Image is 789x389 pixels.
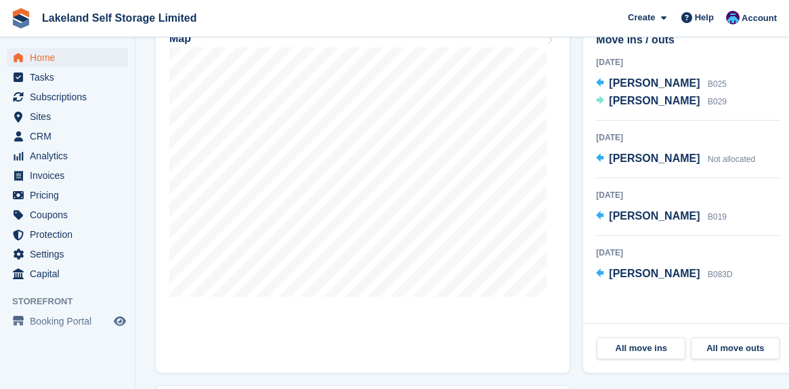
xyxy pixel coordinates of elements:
span: Settings [30,245,111,264]
a: Preview store [112,313,128,329]
a: menu [7,107,128,126]
span: Home [30,48,111,67]
span: Capital [30,264,111,283]
a: [PERSON_NAME] B025 [596,75,727,93]
a: menu [7,225,128,244]
span: [PERSON_NAME] [609,77,700,89]
a: menu [7,186,128,205]
a: All move outs [691,337,780,359]
a: menu [7,68,128,87]
span: Coupons [30,205,111,224]
a: [PERSON_NAME] B083D [596,266,732,283]
a: All move ins [597,337,685,359]
span: Analytics [30,146,111,165]
span: Protection [30,225,111,244]
img: David Dickson [726,11,740,24]
a: menu [7,127,128,146]
span: Tasks [30,68,111,87]
span: Invoices [30,166,111,185]
a: [PERSON_NAME] Not allocated [596,150,755,168]
span: [PERSON_NAME] [609,95,700,106]
div: [DATE] [596,189,780,201]
span: B025 [708,79,727,89]
span: Help [695,11,714,24]
div: [DATE] [596,131,780,144]
span: Subscriptions [30,87,111,106]
span: Not allocated [708,155,755,164]
a: menu [7,205,128,224]
span: Storefront [12,295,135,308]
a: menu [7,264,128,283]
span: B029 [708,97,727,106]
div: [DATE] [596,247,780,259]
a: menu [7,166,128,185]
span: B083D [708,270,733,279]
span: [PERSON_NAME] [609,152,700,164]
div: [DATE] [596,56,780,68]
a: Lakeland Self Storage Limited [37,7,202,29]
img: stora-icon-8386f47178a22dfd0bd8f6a31ec36ba5ce8667c1dd55bd0f319d3a0aa187defe.svg [11,8,31,28]
a: menu [7,312,128,331]
a: menu [7,87,128,106]
span: CRM [30,127,111,146]
a: menu [7,48,128,67]
h2: Map [169,33,191,45]
h2: Move ins / outs [596,32,780,48]
a: menu [7,245,128,264]
a: [PERSON_NAME] B029 [596,93,727,110]
a: menu [7,146,128,165]
span: [PERSON_NAME] [609,268,700,279]
span: Booking Portal [30,312,111,331]
span: Create [628,11,655,24]
a: Map [156,20,570,373]
span: [PERSON_NAME] [609,210,700,222]
span: Sites [30,107,111,126]
span: B019 [708,212,727,222]
a: [PERSON_NAME] B019 [596,208,727,226]
span: Pricing [30,186,111,205]
span: Account [742,12,777,25]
